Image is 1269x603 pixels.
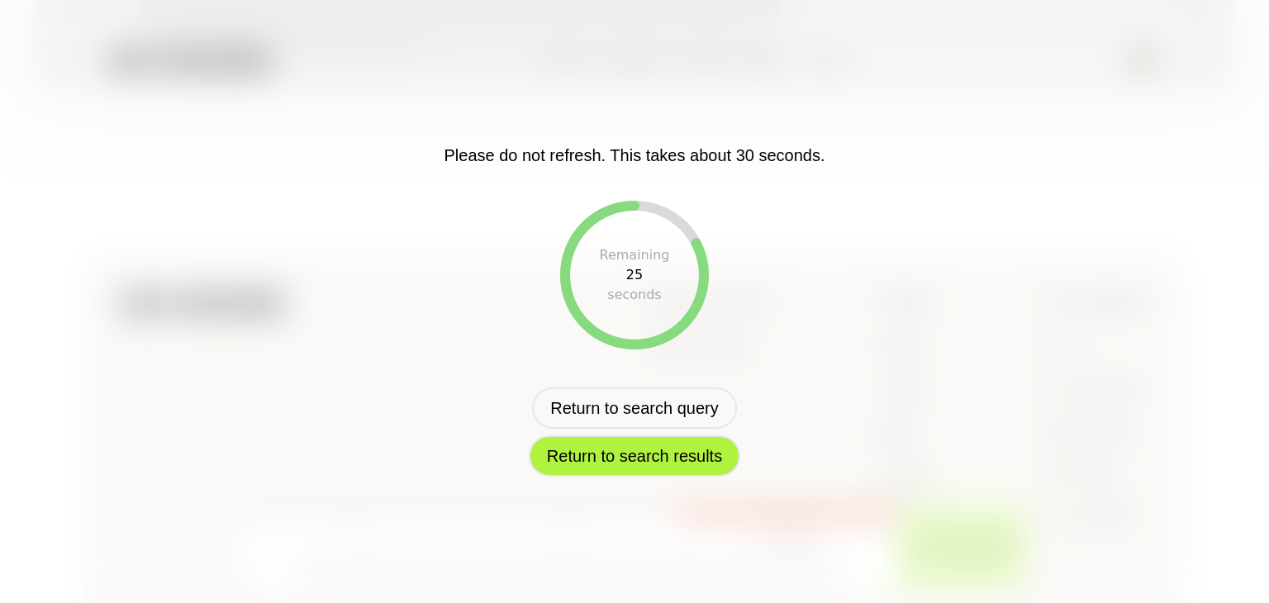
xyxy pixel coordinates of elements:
[532,387,736,429] button: Return to search query
[444,143,825,168] p: Please do not refresh. This takes about 30 seconds.
[607,285,661,305] div: seconds
[626,265,643,285] div: 25
[600,245,670,265] div: Remaining
[529,435,740,477] button: Return to search results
